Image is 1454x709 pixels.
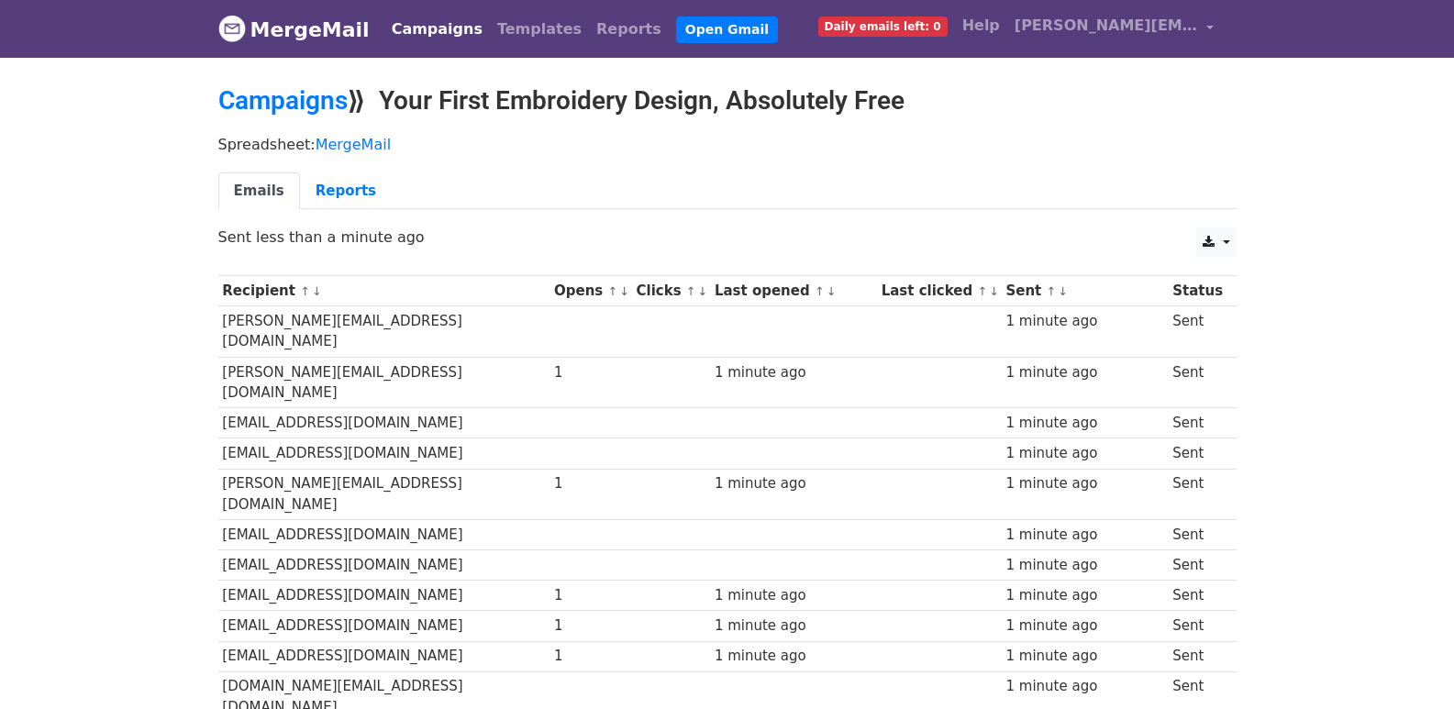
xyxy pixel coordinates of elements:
[715,362,872,383] div: 1 minute ago
[218,85,348,116] a: Campaigns
[316,136,391,153] a: MergeMail
[384,11,490,48] a: Campaigns
[218,357,550,408] td: [PERSON_NAME][EMAIL_ADDRESS][DOMAIN_NAME]
[218,469,550,520] td: [PERSON_NAME][EMAIL_ADDRESS][DOMAIN_NAME]
[698,284,708,298] a: ↓
[1005,473,1163,494] div: 1 minute ago
[218,520,550,550] td: [EMAIL_ADDRESS][DOMAIN_NAME]
[1005,311,1163,332] div: 1 minute ago
[218,550,550,581] td: [EMAIL_ADDRESS][DOMAIN_NAME]
[1168,408,1226,438] td: Sent
[554,473,627,494] div: 1
[218,85,1237,116] h2: ⟫ Your First Embroidery Design, Absolutely Free
[1015,15,1198,37] span: [PERSON_NAME][EMAIL_ADDRESS][DOMAIN_NAME]
[977,284,987,298] a: ↑
[1002,276,1169,306] th: Sent
[710,276,877,306] th: Last opened
[218,581,550,611] td: [EMAIL_ADDRESS][DOMAIN_NAME]
[827,284,837,298] a: ↓
[1005,443,1163,464] div: 1 minute ago
[1005,555,1163,576] div: 1 minute ago
[1168,520,1226,550] td: Sent
[589,11,669,48] a: Reports
[218,227,1237,247] p: Sent less than a minute ago
[490,11,589,48] a: Templates
[1058,284,1068,298] a: ↓
[218,10,370,49] a: MergeMail
[218,276,550,306] th: Recipient
[607,284,617,298] a: ↑
[715,585,872,606] div: 1 minute ago
[818,17,948,37] span: Daily emails left: 0
[1168,469,1226,520] td: Sent
[1168,581,1226,611] td: Sent
[218,15,246,42] img: MergeMail logo
[549,276,632,306] th: Opens
[554,585,627,606] div: 1
[686,284,696,298] a: ↑
[1005,646,1163,667] div: 1 minute ago
[218,408,550,438] td: [EMAIL_ADDRESS][DOMAIN_NAME]
[1005,413,1163,434] div: 1 minute ago
[1005,362,1163,383] div: 1 minute ago
[218,641,550,671] td: [EMAIL_ADDRESS][DOMAIN_NAME]
[1005,676,1163,697] div: 1 minute ago
[1005,585,1163,606] div: 1 minute ago
[1047,284,1057,298] a: ↑
[1005,615,1163,637] div: 1 minute ago
[1007,7,1222,50] a: [PERSON_NAME][EMAIL_ADDRESS][DOMAIN_NAME]
[300,284,310,298] a: ↑
[811,7,955,44] a: Daily emails left: 0
[715,615,872,637] div: 1 minute ago
[300,172,392,210] a: Reports
[1168,641,1226,671] td: Sent
[877,276,1002,306] th: Last clicked
[312,284,322,298] a: ↓
[632,276,710,306] th: Clicks
[554,615,627,637] div: 1
[218,611,550,641] td: [EMAIL_ADDRESS][DOMAIN_NAME]
[715,473,872,494] div: 1 minute ago
[815,284,825,298] a: ↑
[955,7,1007,44] a: Help
[218,306,550,358] td: [PERSON_NAME][EMAIL_ADDRESS][DOMAIN_NAME]
[676,17,778,43] a: Open Gmail
[1168,611,1226,641] td: Sent
[554,362,627,383] div: 1
[1168,357,1226,408] td: Sent
[218,438,550,469] td: [EMAIL_ADDRESS][DOMAIN_NAME]
[1168,306,1226,358] td: Sent
[1168,276,1226,306] th: Status
[715,646,872,667] div: 1 minute ago
[218,172,300,210] a: Emails
[1168,550,1226,581] td: Sent
[619,284,629,298] a: ↓
[218,135,1237,154] p: Spreadsheet:
[989,284,999,298] a: ↓
[554,646,627,667] div: 1
[1168,438,1226,469] td: Sent
[1005,525,1163,546] div: 1 minute ago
